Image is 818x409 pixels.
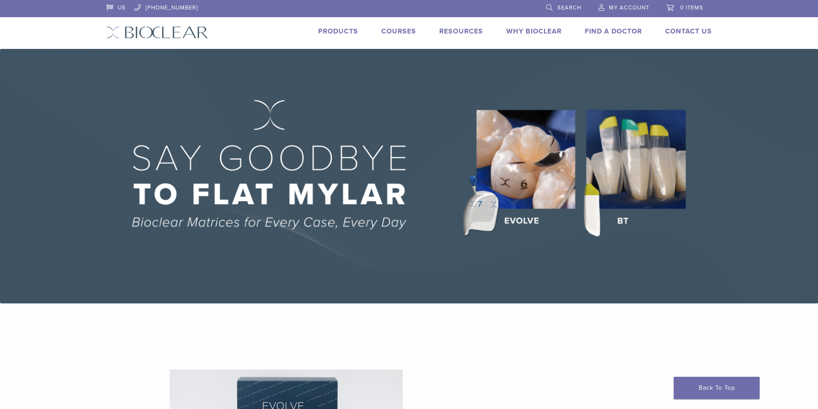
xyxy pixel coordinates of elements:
[680,4,703,11] span: 0 items
[674,377,760,399] a: Back To Top
[665,27,712,36] a: Contact Us
[381,27,416,36] a: Courses
[557,4,581,11] span: Search
[106,26,208,39] img: Bioclear
[439,27,483,36] a: Resources
[506,27,562,36] a: Why Bioclear
[585,27,642,36] a: Find A Doctor
[318,27,358,36] a: Products
[609,4,649,11] span: My Account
